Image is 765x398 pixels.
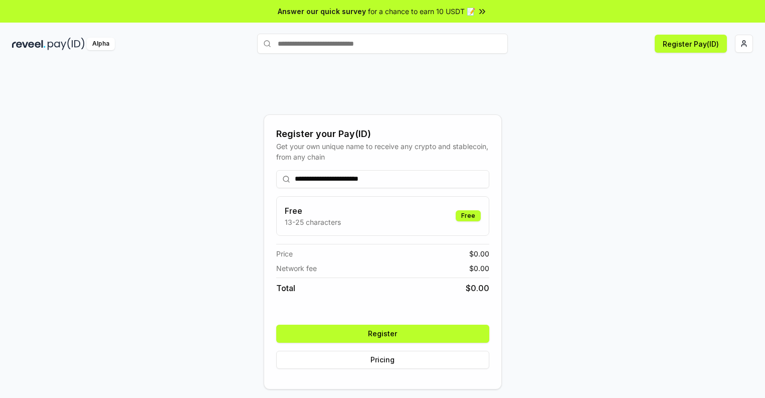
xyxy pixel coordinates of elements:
[368,6,475,17] span: for a chance to earn 10 USDT 📝
[285,205,341,217] h3: Free
[278,6,366,17] span: Answer our quick survey
[469,248,489,259] span: $ 0.00
[456,210,481,221] div: Free
[469,263,489,274] span: $ 0.00
[276,248,293,259] span: Price
[276,282,295,294] span: Total
[87,38,115,50] div: Alpha
[655,35,727,53] button: Register Pay(ID)
[285,217,341,227] p: 13-25 characters
[276,141,489,162] div: Get your own unique name to receive any crypto and stablecoin, from any chain
[276,127,489,141] div: Register your Pay(ID)
[466,282,489,294] span: $ 0.00
[276,325,489,343] button: Register
[276,351,489,369] button: Pricing
[276,263,317,274] span: Network fee
[12,38,46,50] img: reveel_dark
[48,38,85,50] img: pay_id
